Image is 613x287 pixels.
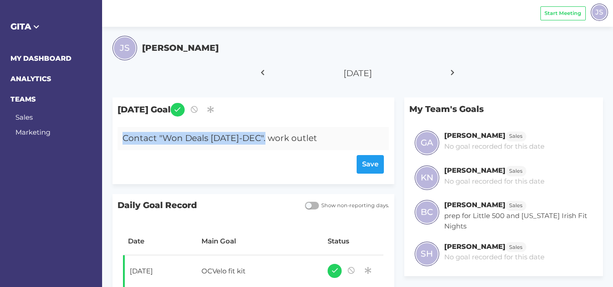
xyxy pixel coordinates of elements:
span: KN [421,171,433,184]
a: MY DASHBOARD [10,54,71,63]
p: My Team's Goals [404,97,603,121]
h5: [PERSON_NAME] [142,42,219,54]
h6: [PERSON_NAME] [444,242,505,251]
span: SH [421,248,433,260]
span: Start Meeting [544,10,581,17]
p: No goal recorded for this date [444,252,544,263]
span: JS [120,42,130,54]
p: No goal recorded for this date [444,176,544,187]
span: Sales [509,243,522,251]
span: Daily Goal Record [113,194,300,217]
a: Marketing [15,128,50,136]
a: ANALYTICS [10,74,51,83]
span: [DATE] [343,68,372,78]
a: Sales [505,131,526,140]
span: Sales [509,167,522,175]
span: [DATE] Goal [113,97,394,122]
span: JS [595,7,603,17]
h5: GITA [10,20,92,33]
span: Show non-reporting days. [319,202,389,209]
p: prep for Little 500 and [US_STATE] Irish Fit Nights [444,211,593,231]
a: Sales [505,242,526,251]
h6: [PERSON_NAME] [444,131,505,140]
button: Save [357,155,384,174]
h6: [PERSON_NAME] [444,166,505,175]
span: GA [421,136,433,149]
div: Date [128,236,191,247]
a: Sales [15,113,33,122]
h6: TEAMS [10,94,92,105]
div: Main Goal [201,236,318,247]
div: OCVelo fit kit [196,261,312,284]
span: Sales [509,202,522,209]
div: JS [591,4,608,21]
span: Sales [509,132,522,140]
a: Sales [505,200,526,209]
a: Sales [505,166,526,175]
div: Status [328,236,378,247]
span: Save [362,159,378,170]
p: No goal recorded for this date [444,141,544,152]
button: Start Meeting [540,6,586,20]
div: Contact "Won Deals [DATE]-DEC". work outlet [118,127,367,150]
h6: [PERSON_NAME] [444,200,505,209]
span: BC [421,206,433,219]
